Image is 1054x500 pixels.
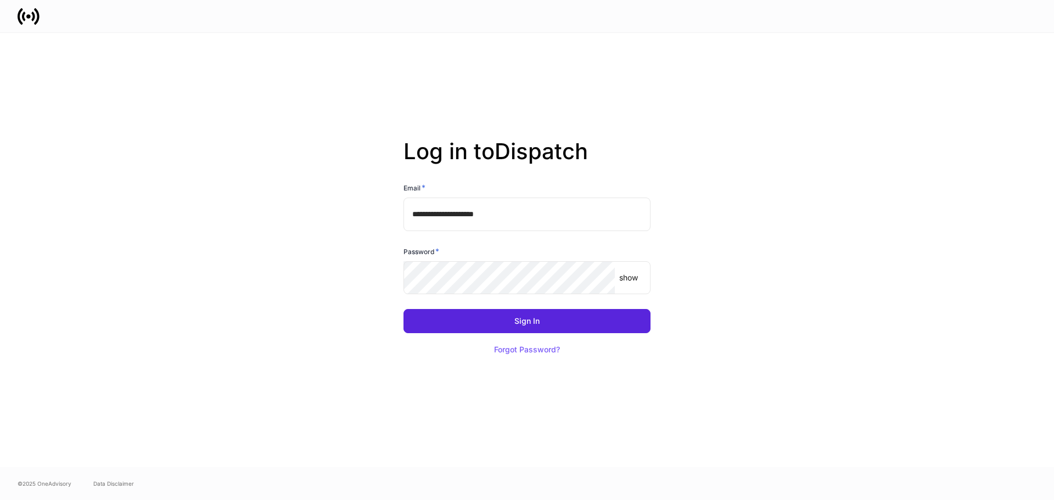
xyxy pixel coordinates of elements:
button: Sign In [403,309,651,333]
h6: Email [403,182,425,193]
div: Sign In [514,317,540,325]
button: Forgot Password? [480,338,574,362]
div: Forgot Password? [494,346,560,353]
h2: Log in to Dispatch [403,138,651,182]
span: © 2025 OneAdvisory [18,479,71,488]
a: Data Disclaimer [93,479,134,488]
p: show [619,272,638,283]
h6: Password [403,246,439,257]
